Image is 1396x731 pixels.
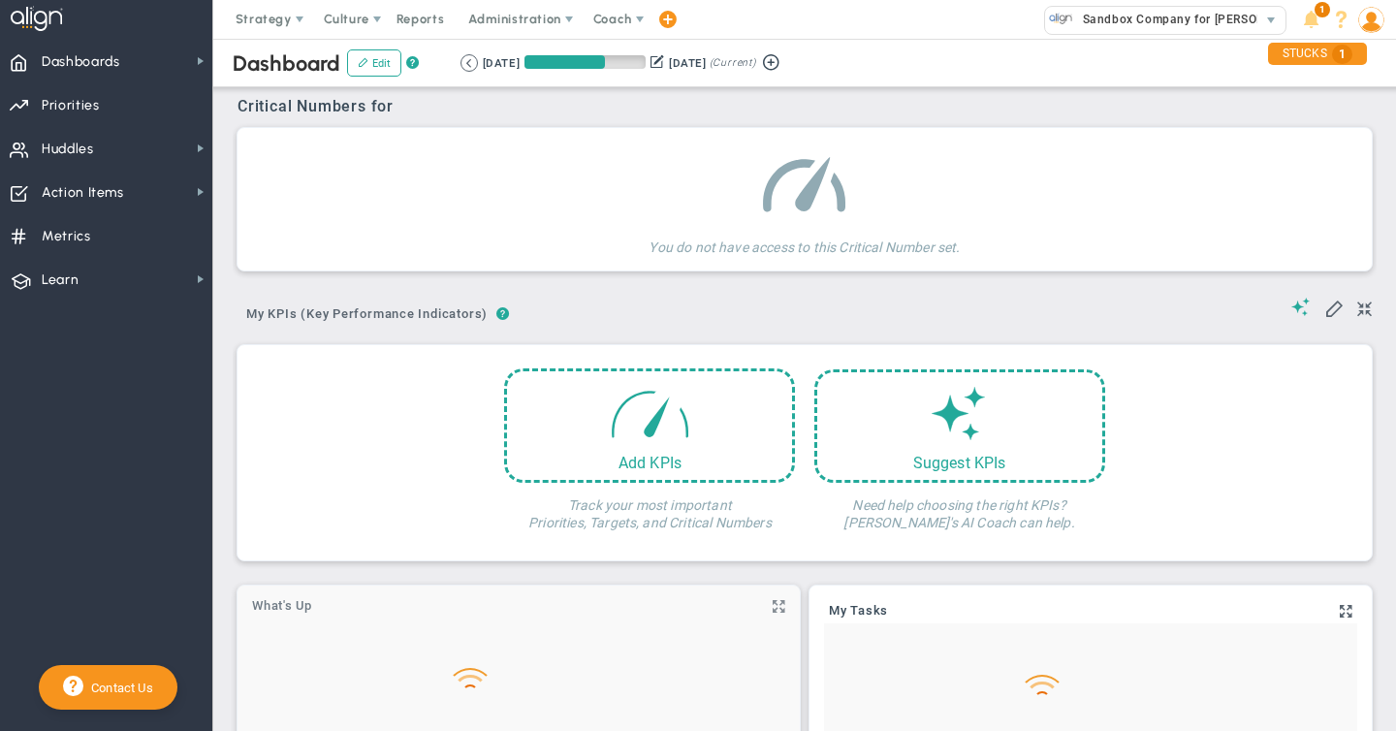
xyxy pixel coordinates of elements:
div: [DATE] [669,54,706,72]
a: My Tasks [829,604,888,620]
span: Culture [324,12,369,26]
span: 1 [1332,45,1352,64]
span: Huddles [42,129,94,170]
span: Sandbox Company for [PERSON_NAME] [1073,7,1311,32]
span: Action Items [42,173,124,213]
span: Administration [468,12,560,26]
button: Go to previous period [460,54,478,72]
span: Critical Numbers for [238,97,398,115]
span: Dashboard [233,50,340,77]
button: Edit [347,49,401,77]
span: My Tasks [829,604,888,618]
div: Period Progress: 66% Day 60 of 90 with 30 remaining. [524,55,646,69]
div: Add KPIs [507,454,792,472]
span: Strategy [236,12,292,26]
span: Edit My KPIs [1324,298,1344,317]
span: Learn [42,260,79,301]
span: Suggestions (AI Feature) [1291,298,1311,316]
button: My KPIs (Key Performance Indicators) [238,299,496,333]
img: 51354.Person.photo [1358,7,1384,33]
div: STUCKS [1268,43,1367,65]
span: Metrics [42,216,91,257]
span: 1 [1315,2,1330,17]
span: Dashboards [42,42,120,82]
span: Priorities [42,85,100,126]
h4: You do not have access to this Critical Number set. [649,225,960,256]
span: select [1257,7,1285,34]
h4: Need help choosing the right KPIs? [PERSON_NAME]'s AI Coach can help. [814,483,1105,531]
span: (Current) [710,54,756,72]
img: 33587.Company.photo [1049,7,1073,31]
span: Contact Us [83,681,153,695]
h4: Track your most important Priorities, Targets, and Critical Numbers [504,483,795,531]
div: [DATE] [483,54,520,72]
div: Suggest KPIs [817,454,1102,472]
span: Coach [593,12,632,26]
span: My KPIs (Key Performance Indicators) [238,299,496,330]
